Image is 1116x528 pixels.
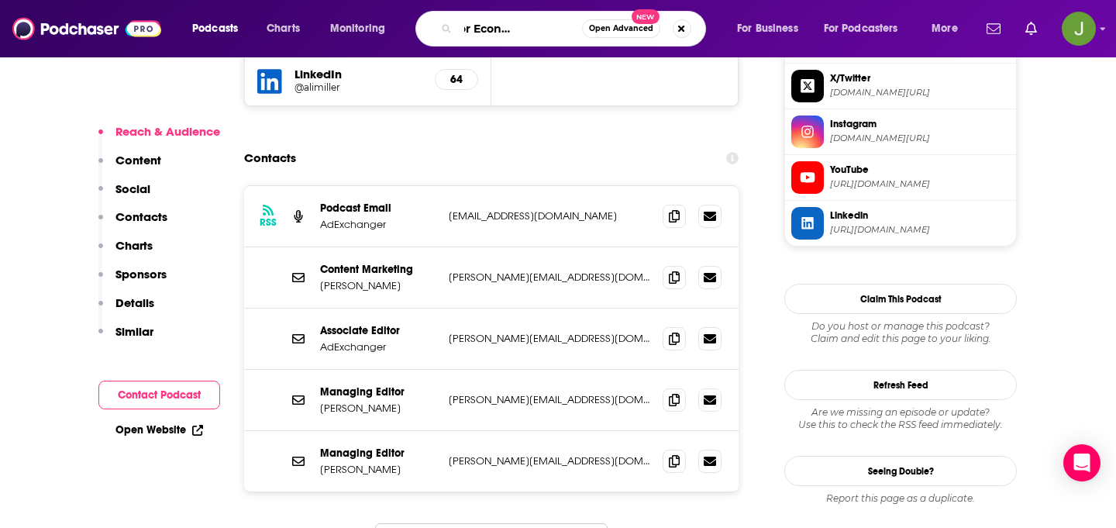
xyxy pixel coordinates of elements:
[589,25,653,33] span: Open Advanced
[449,271,650,284] p: [PERSON_NAME][EMAIL_ADDRESS][DOMAIN_NAME]
[115,238,153,253] p: Charts
[320,463,436,476] p: [PERSON_NAME]
[784,370,1017,400] button: Refresh Feed
[726,16,818,41] button: open menu
[449,454,650,468] p: [PERSON_NAME][EMAIL_ADDRESS][DOMAIN_NAME]
[294,81,422,93] a: @alimiller
[458,16,582,41] input: Search podcasts, credits, & more...
[830,133,1010,144] span: instagram.com/adexchanger
[320,218,436,231] p: AdExchanger
[98,181,150,210] button: Social
[921,16,977,41] button: open menu
[830,117,1010,131] span: Instagram
[98,124,220,153] button: Reach & Audience
[830,71,1010,85] span: X/Twitter
[320,279,436,292] p: [PERSON_NAME]
[267,18,300,40] span: Charts
[791,70,1010,102] a: X/Twitter[DOMAIN_NAME][URL]
[932,18,958,40] span: More
[830,163,1010,177] span: YouTube
[830,224,1010,236] span: https://www.linkedin.com/in/alimiller
[784,320,1017,333] span: Do you host or manage this podcast?
[98,295,154,324] button: Details
[980,16,1007,42] a: Show notifications dropdown
[830,178,1010,190] span: https://www.youtube.com/@adexchanger
[98,153,161,181] button: Content
[98,324,153,353] button: Similar
[449,332,650,345] p: [PERSON_NAME][EMAIL_ADDRESS][DOMAIN_NAME]
[181,16,258,41] button: open menu
[294,67,422,81] h5: LinkedIn
[320,202,436,215] p: Podcast Email
[320,447,436,460] p: Managing Editor
[115,181,150,196] p: Social
[430,11,721,47] div: Search podcasts, credits, & more...
[98,238,153,267] button: Charts
[737,18,798,40] span: For Business
[791,161,1010,194] a: YouTube[URL][DOMAIN_NAME]
[448,73,465,86] h5: 64
[784,284,1017,314] button: Claim This Podcast
[784,320,1017,345] div: Claim and edit this page to your liking.
[1062,12,1096,46] button: Show profile menu
[320,324,436,337] p: Associate Editor
[582,19,660,38] button: Open AdvancedNew
[824,18,898,40] span: For Podcasters
[1063,444,1100,481] div: Open Intercom Messenger
[115,267,167,281] p: Sponsors
[830,209,1010,223] span: Linkedin
[98,381,220,409] button: Contact Podcast
[192,18,238,40] span: Podcasts
[115,209,167,224] p: Contacts
[791,207,1010,240] a: Linkedin[URL][DOMAIN_NAME]
[319,16,405,41] button: open menu
[320,385,436,399] p: Managing Editor
[244,143,296,173] h2: Contacts
[449,393,650,406] p: [PERSON_NAME][EMAIL_ADDRESS][DOMAIN_NAME]
[1062,12,1096,46] img: User Profile
[260,216,277,229] h3: RSS
[115,423,203,437] a: Open Website
[1019,16,1043,42] a: Show notifications dropdown
[320,340,436,354] p: AdExchanger
[784,456,1017,486] a: Seeing Double?
[320,263,436,276] p: Content Marketing
[791,116,1010,148] a: Instagram[DOMAIN_NAME][URL]
[257,16,309,41] a: Charts
[115,295,154,310] p: Details
[98,267,167,295] button: Sponsors
[830,87,1010,98] span: twitter.com/adexchanger
[330,18,385,40] span: Monitoring
[814,16,921,41] button: open menu
[784,492,1017,505] div: Report this page as a duplicate.
[98,209,167,238] button: Contacts
[12,14,161,43] img: Podchaser - Follow, Share and Rate Podcasts
[320,402,436,415] p: [PERSON_NAME]
[1062,12,1096,46] span: Logged in as jon47193
[632,9,660,24] span: New
[115,324,153,339] p: Similar
[449,209,650,223] p: [EMAIL_ADDRESS][DOMAIN_NAME]
[115,153,161,167] p: Content
[115,124,220,139] p: Reach & Audience
[784,406,1017,431] div: Are we missing an episode or update? Use this to check the RSS feed immediately.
